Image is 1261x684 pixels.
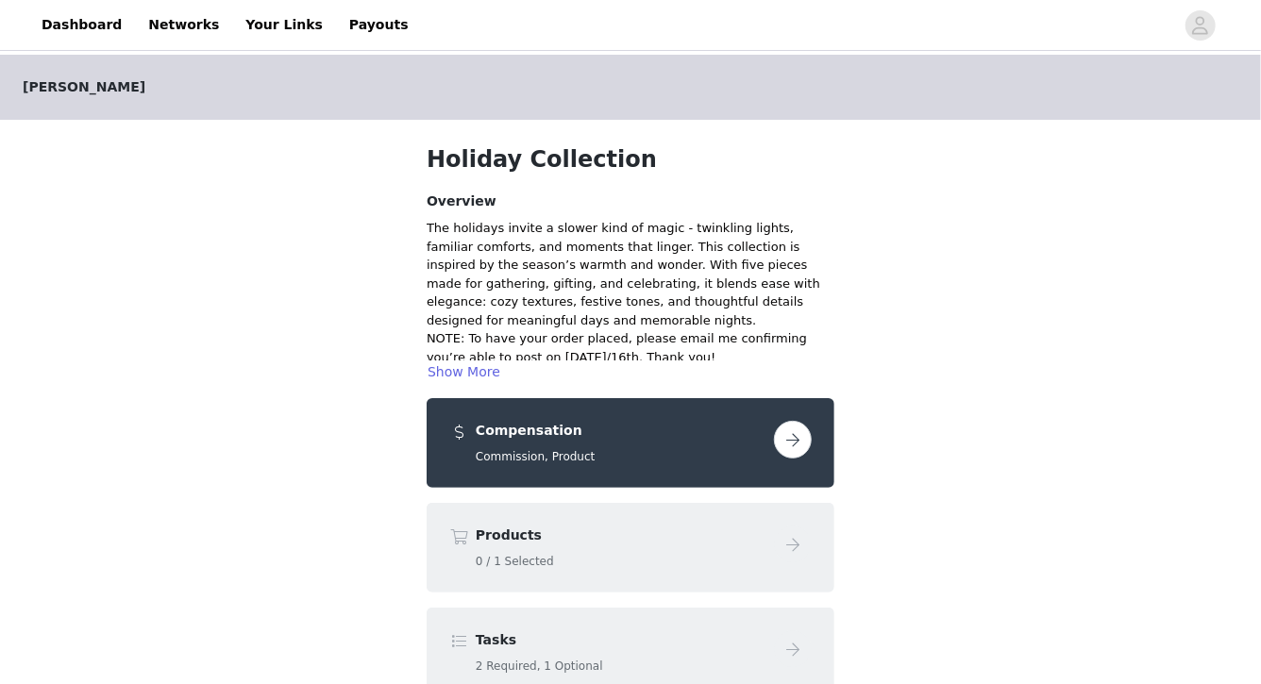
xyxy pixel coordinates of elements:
p: NOTE: To have your order placed, please email me confirming you’re able to post on [DATE]/16th. T... [427,329,834,366]
div: Compensation [427,398,834,488]
h4: Tasks [476,630,766,650]
div: avatar [1191,10,1209,41]
h4: Compensation [476,421,766,441]
h4: Overview [427,192,834,211]
button: Show More [427,360,501,383]
a: Your Links [234,4,334,46]
a: Networks [137,4,230,46]
h5: Commission, Product [476,448,766,465]
h5: 2 Required, 1 Optional [476,658,766,675]
div: Products [427,503,834,592]
h1: Holiday Collection [427,142,834,176]
span: [PERSON_NAME] [23,77,145,97]
h5: 0 / 1 Selected [476,553,766,570]
a: Payouts [338,4,420,46]
a: Dashboard [30,4,133,46]
h4: Products [476,526,766,545]
p: The holidays invite a slower kind of magic - twinkling lights, familiar comforts, and moments tha... [427,219,834,329]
